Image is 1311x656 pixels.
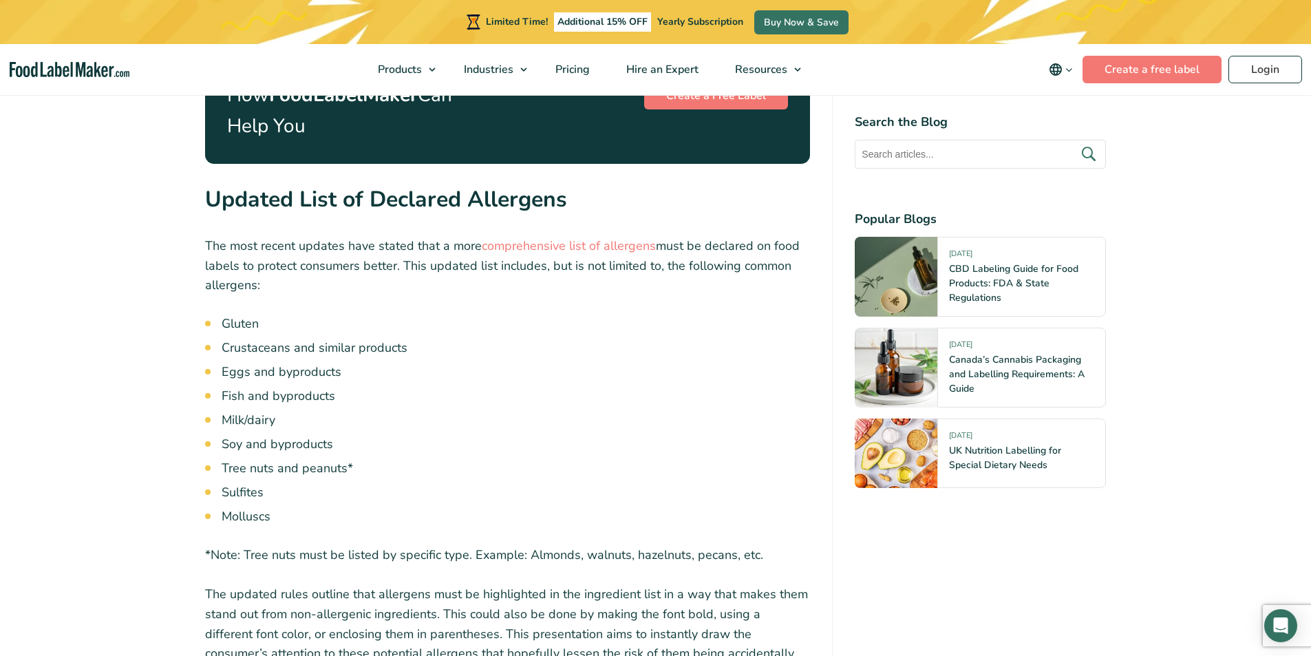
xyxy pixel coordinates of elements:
a: Pricing [537,44,605,95]
li: Tree nuts and peanuts* [222,459,811,478]
span: Limited Time! [486,15,548,28]
a: Products [360,44,443,95]
span: [DATE] [949,430,972,446]
span: Industries [460,62,515,77]
li: Fish and byproducts [222,387,811,405]
span: Additional 15% OFF [554,12,651,32]
a: Hire an Expert [608,44,714,95]
li: Molluscs [222,507,811,526]
span: Yearly Subscription [657,15,743,28]
span: Pricing [551,62,591,77]
a: Create a free label [1083,56,1222,83]
p: The most recent updates have stated that a more must be declared on food labels to protect consum... [205,236,811,295]
a: Buy Now & Save [754,10,849,34]
li: Sulfites [222,483,811,502]
a: comprehensive list of allergens [482,237,656,254]
a: Login [1228,56,1302,83]
span: [DATE] [949,248,972,264]
a: Industries [446,44,534,95]
a: CBD Labeling Guide for Food Products: FDA & State Regulations [949,262,1078,304]
li: Soy and byproducts [222,435,811,454]
strong: Updated List of Declared Allergens [205,184,567,214]
li: Eggs and byproducts [222,363,811,381]
span: [DATE] [949,339,972,355]
a: Resources [717,44,808,95]
a: Canada’s Cannabis Packaging and Labelling Requirements: A Guide [949,353,1085,395]
a: UK Nutrition Labelling for Special Dietary Needs [949,444,1061,472]
span: Resources [731,62,789,77]
li: Milk/dairy [222,411,811,430]
p: *Note: Tree nuts must be listed by specific type. Example: Almonds, walnuts, hazelnuts, pecans, etc. [205,545,811,565]
li: Crustaceans and similar products [222,339,811,357]
span: Products [374,62,423,77]
input: Search articles... [855,140,1106,169]
h4: Search the Blog [855,113,1106,131]
li: Gluten [222,315,811,333]
h4: Popular Blogs [855,210,1106,229]
span: Hire an Expert [622,62,700,77]
div: Open Intercom Messenger [1264,609,1297,642]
